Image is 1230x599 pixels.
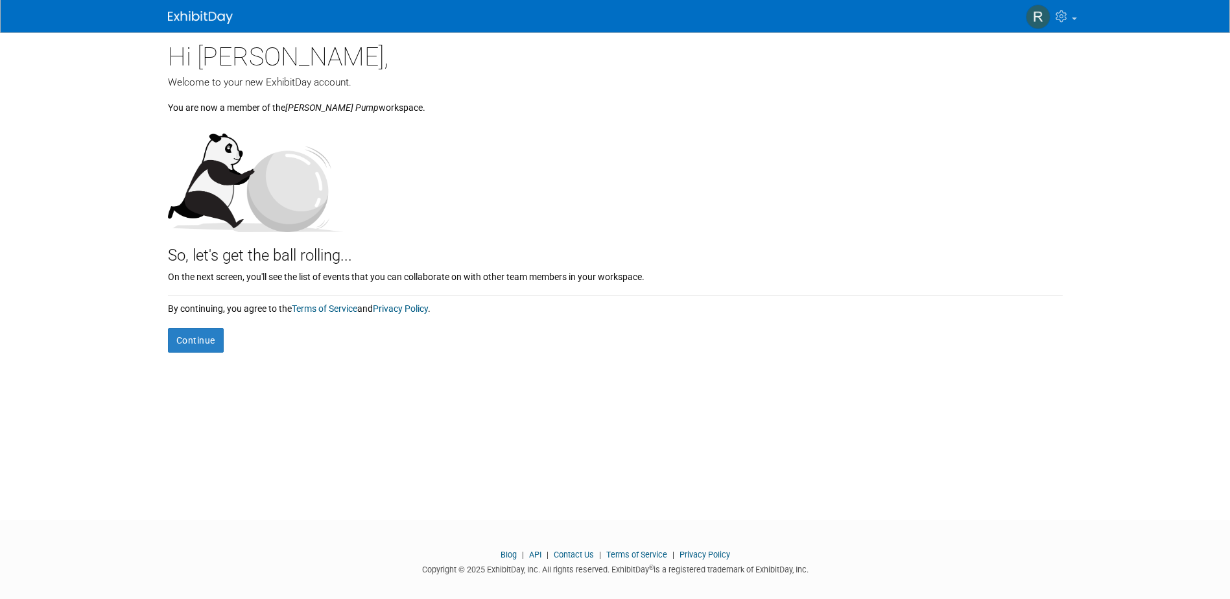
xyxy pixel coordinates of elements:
[543,550,552,559] span: |
[680,550,730,559] a: Privacy Policy
[168,11,233,24] img: ExhibitDay
[168,328,224,353] button: Continue
[554,550,594,559] a: Contact Us
[529,550,541,559] a: API
[168,267,1063,283] div: On the next screen, you'll see the list of events that you can collaborate on with other team mem...
[519,550,527,559] span: |
[1026,5,1050,29] img: Ryan Intriago
[168,32,1063,75] div: Hi [PERSON_NAME],
[501,550,517,559] a: Blog
[168,296,1063,315] div: By continuing, you agree to the and .
[168,121,343,232] img: Let's get the ball rolling
[669,550,678,559] span: |
[649,564,654,571] sup: ®
[168,232,1063,267] div: So, let's get the ball rolling...
[596,550,604,559] span: |
[285,102,379,113] i: [PERSON_NAME] Pump
[606,550,667,559] a: Terms of Service
[373,303,428,314] a: Privacy Policy
[168,89,1063,114] div: You are now a member of the workspace.
[292,303,357,314] a: Terms of Service
[168,75,1063,89] div: Welcome to your new ExhibitDay account.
